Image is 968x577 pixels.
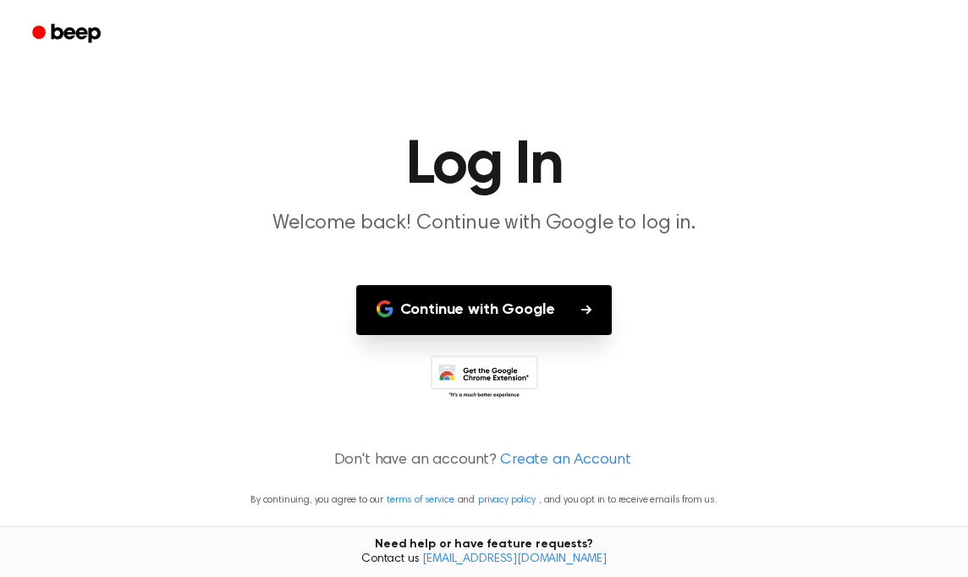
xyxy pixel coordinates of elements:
[20,449,948,472] p: Don't have an account?
[422,553,607,565] a: [EMAIL_ADDRESS][DOMAIN_NAME]
[10,552,958,568] span: Contact us
[478,495,536,505] a: privacy policy
[51,135,917,196] h1: Log In
[356,285,613,335] button: Continue with Google
[20,492,948,508] p: By continuing, you agree to our and , and you opt in to receive emails from us.
[159,210,809,238] p: Welcome back! Continue with Google to log in.
[500,449,630,472] a: Create an Account
[387,495,454,505] a: terms of service
[20,18,116,51] a: Beep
